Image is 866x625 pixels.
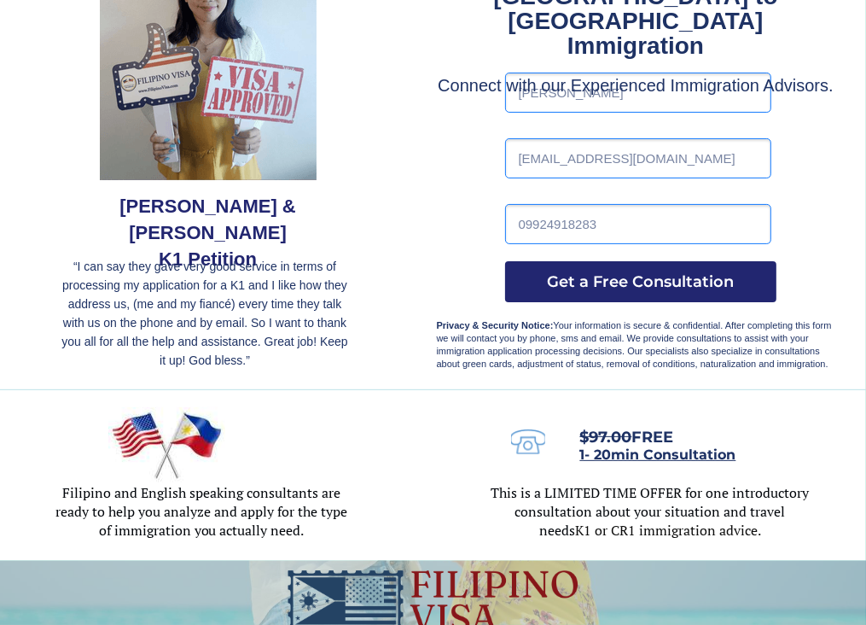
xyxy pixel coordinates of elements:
span: Filipino and English speaking consultants are ready to help you analyze and apply for the type of... [55,483,347,540]
span: 1- 20min Consultation [580,447,736,463]
button: Get a Free Consultation [505,261,776,302]
span: FREE [580,428,674,447]
a: 1- 20min Consultation [580,448,736,462]
span: Your information is secure & confidential. After completing this form we will contact you by phon... [437,320,832,369]
span: This is a LIMITED TIME OFFER for one introductory consultation about your situation and travel needs [491,483,810,540]
p: “I can say they gave very good service in terms of processing my application for a K1 and I like ... [58,257,352,370]
strong: Privacy & Security Notice: [437,320,554,330]
input: Phone Number [505,204,771,244]
span: Get a Free Consultation [505,272,776,291]
span: Connect with our Experienced Immigration Advisors. [438,76,834,95]
s: $97.00 [580,428,632,447]
input: Email [505,138,771,178]
span: [PERSON_NAME] & [PERSON_NAME] K1 Petition [119,196,296,270]
span: K1 or CR1 immigration advice. [575,521,761,540]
